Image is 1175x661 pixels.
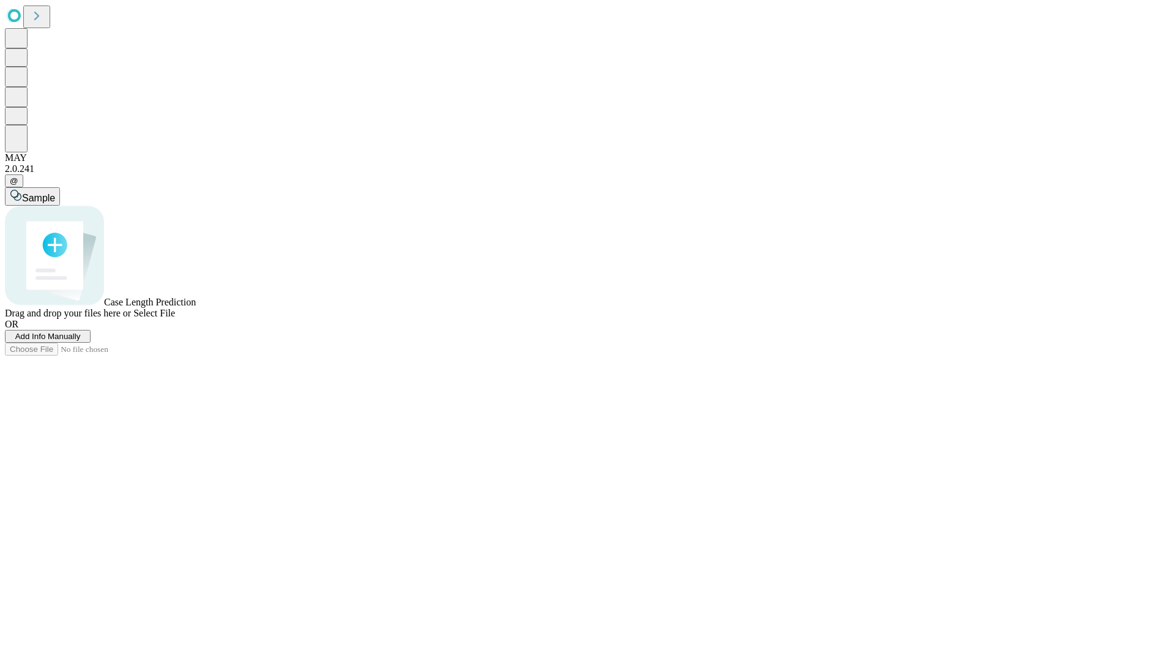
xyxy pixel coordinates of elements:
span: Case Length Prediction [104,297,196,307]
span: Add Info Manually [15,332,81,341]
span: OR [5,319,18,329]
span: Drag and drop your files here or [5,308,131,318]
span: @ [10,176,18,185]
div: 2.0.241 [5,163,1170,174]
div: MAY [5,152,1170,163]
button: Sample [5,187,60,206]
span: Select File [133,308,175,318]
span: Sample [22,193,55,203]
button: @ [5,174,23,187]
button: Add Info Manually [5,330,91,343]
